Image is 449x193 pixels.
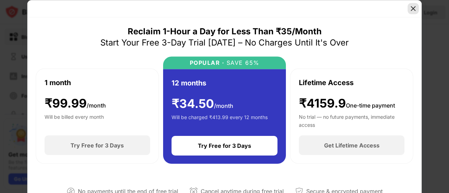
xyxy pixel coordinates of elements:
div: Get Lifetime Access [324,142,380,149]
span: /month [87,102,106,109]
div: ₹ 99.99 [45,96,106,110]
div: Will be charged ₹413.99 every 12 months [172,113,268,127]
div: ₹4159.9 [299,96,395,110]
span: One-time payment [346,102,395,109]
div: ₹ 34.50 [172,96,233,111]
span: /month [214,102,233,109]
div: Try Free for 3 Days [71,142,124,149]
div: 12 months [172,77,206,88]
div: 1 month [45,77,71,88]
div: Reclaim 1-Hour a Day for Less Than ₹35/Month [128,26,322,37]
div: Will be billed every month [45,113,104,127]
div: Lifetime Access [299,77,354,88]
div: Start Your Free 3-Day Trial [DATE] – No Charges Until It's Over [100,37,349,48]
div: Try Free for 3 Days [198,142,251,149]
div: No trial — no future payments, immediate access [299,113,404,127]
div: POPULAR · [190,59,224,66]
div: SAVE 65% [224,59,260,66]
